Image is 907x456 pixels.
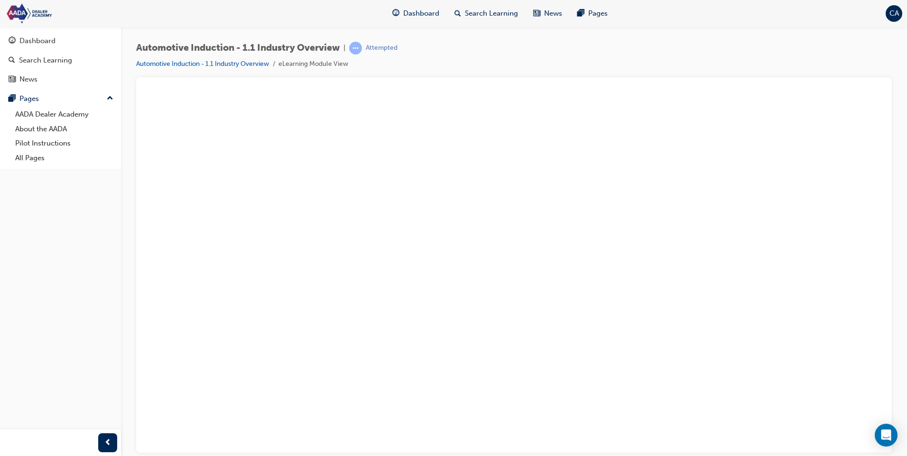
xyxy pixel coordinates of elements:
[366,44,398,53] div: Attempted
[104,437,111,449] span: prev-icon
[19,74,37,85] div: News
[454,8,461,19] span: search-icon
[4,32,117,50] a: Dashboard
[886,5,902,22] button: CA
[9,95,16,103] span: pages-icon
[4,90,117,108] button: Pages
[588,8,608,19] span: Pages
[4,30,117,90] button: DashboardSearch LearningNews
[11,107,117,122] a: AADA Dealer Academy
[385,4,447,23] a: guage-iconDashboard
[9,56,15,65] span: search-icon
[11,122,117,137] a: About the AADA
[9,75,16,84] span: news-icon
[19,55,72,66] div: Search Learning
[465,8,518,19] span: Search Learning
[889,8,899,19] span: CA
[403,8,439,19] span: Dashboard
[136,43,340,54] span: Automotive Induction - 1.1 Industry Overview
[343,43,345,54] span: |
[577,8,584,19] span: pages-icon
[447,4,526,23] a: search-iconSearch Learning
[570,4,615,23] a: pages-iconPages
[533,8,540,19] span: news-icon
[9,37,16,46] span: guage-icon
[136,60,269,68] a: Automotive Induction - 1.1 Industry Overview
[19,36,56,46] div: Dashboard
[526,4,570,23] a: news-iconNews
[875,424,898,447] div: Open Intercom Messenger
[278,59,348,70] li: eLearning Module View
[11,136,117,151] a: Pilot Instructions
[544,8,562,19] span: News
[19,93,39,104] div: Pages
[4,52,117,69] a: Search Learning
[392,8,399,19] span: guage-icon
[5,3,114,24] img: Trak
[4,71,117,88] a: News
[11,151,117,165] a: All Pages
[349,42,362,55] span: learningRecordVerb_ATTEMPT-icon
[107,92,113,105] span: up-icon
